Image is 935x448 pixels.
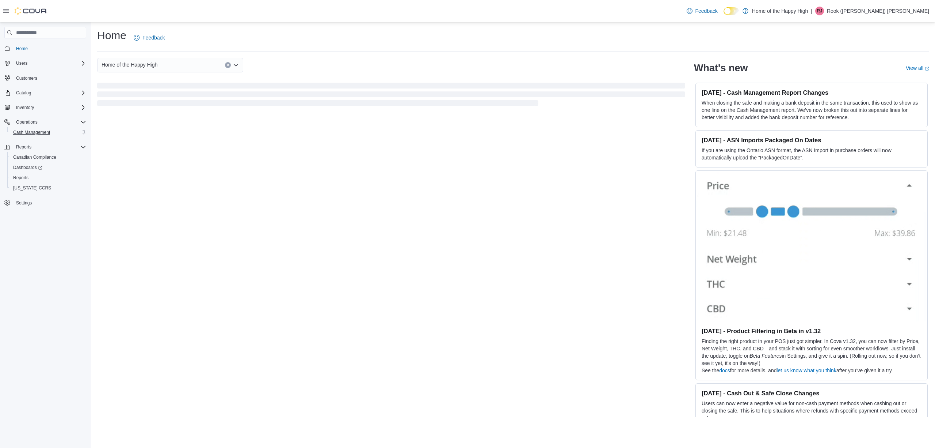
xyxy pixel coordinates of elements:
div: Rook (Jazmin) Campbell [815,7,824,15]
img: Cova [15,7,47,15]
a: Feedback [131,30,168,45]
button: Reports [7,173,89,183]
span: Reports [10,173,86,182]
span: Customers [13,74,86,83]
p: When closing the safe and making a bank deposit in the same transaction, this used to show as one... [702,99,921,121]
span: Reports [16,144,31,150]
button: Operations [13,118,41,127]
span: Cash Management [10,128,86,137]
button: Home [1,43,89,53]
button: Inventory [1,102,89,113]
span: Inventory [13,103,86,112]
h3: [DATE] - Product Filtering in Beta in v1.32 [702,327,921,335]
span: Reports [13,175,28,181]
span: Dashboards [13,165,42,170]
a: Home [13,44,31,53]
span: Home of the Happy High [102,60,157,69]
button: Canadian Compliance [7,152,89,162]
a: Reports [10,173,31,182]
h3: [DATE] - ASN Imports Packaged On Dates [702,136,921,144]
nav: Complex example [4,40,86,227]
h2: What's new [694,62,748,74]
a: View allExternal link [906,65,929,71]
button: Operations [1,117,89,127]
span: Feedback [142,34,165,41]
p: Home of the Happy High [752,7,808,15]
span: Reports [13,143,86,151]
span: Inventory [16,105,34,110]
span: Cash Management [13,129,50,135]
span: Catalog [13,89,86,97]
a: Dashboards [7,162,89,173]
button: Open list of options [233,62,239,68]
span: Loading [97,84,685,108]
button: Users [13,59,30,68]
button: Clear input [225,62,231,68]
span: Settings [16,200,32,206]
p: Rook ([PERSON_NAME]) [PERSON_NAME] [827,7,929,15]
h1: Home [97,28,126,43]
button: Cash Management [7,127,89,138]
a: [US_STATE] CCRS [10,184,54,192]
span: Dashboards [10,163,86,172]
span: Canadian Compliance [13,154,56,160]
span: Home [13,44,86,53]
p: | [811,7,812,15]
span: Home [16,46,28,52]
a: Canadian Compliance [10,153,59,162]
input: Dark Mode [724,7,739,15]
span: Settings [13,198,86,207]
button: Catalog [13,89,34,97]
svg: External link [925,67,929,71]
p: See the for more details, and after you’ve given it a try. [702,367,921,374]
button: Inventory [13,103,37,112]
button: Reports [13,143,34,151]
p: If you are using the Ontario ASN format, the ASN Import in purchase orders will now automatically... [702,147,921,161]
a: let us know what you think [776,368,836,373]
span: Operations [13,118,86,127]
span: Washington CCRS [10,184,86,192]
a: Customers [13,74,40,83]
p: Finding the right product in your POS just got simpler. In Cova v1.32, you can now filter by Pric... [702,338,921,367]
button: [US_STATE] CCRS [7,183,89,193]
button: Users [1,58,89,68]
a: Settings [13,199,35,207]
button: Customers [1,73,89,83]
span: Catalog [16,90,31,96]
a: Dashboards [10,163,45,172]
span: Operations [16,119,38,125]
h3: [DATE] - Cash Out & Safe Close Changes [702,389,921,397]
a: docs [719,368,730,373]
a: Feedback [684,4,721,18]
span: Canadian Compliance [10,153,86,162]
button: Settings [1,197,89,208]
span: Users [16,60,27,66]
span: [US_STATE] CCRS [13,185,51,191]
span: RJ [817,7,823,15]
button: Catalog [1,88,89,98]
span: Customers [16,75,37,81]
span: Users [13,59,86,68]
span: Feedback [695,7,718,15]
h3: [DATE] - Cash Management Report Changes [702,89,921,96]
em: Beta Features [750,353,782,359]
p: Users can now enter a negative value for non-cash payment methods when cashing out or closing the... [702,400,921,422]
button: Reports [1,142,89,152]
a: Cash Management [10,128,53,137]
